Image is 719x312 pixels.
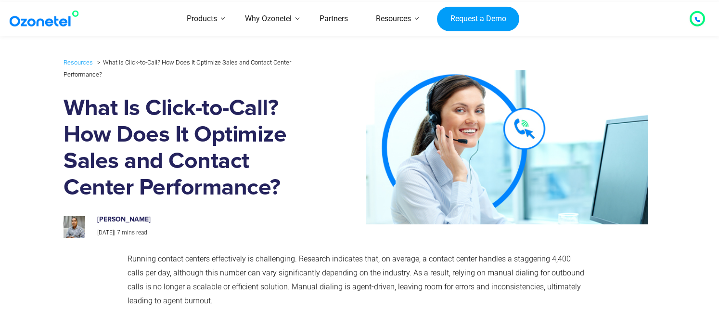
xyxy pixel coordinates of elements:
[117,229,120,236] span: 7
[97,229,114,236] span: [DATE]
[437,6,519,31] a: Request a Demo
[64,57,93,68] a: Resources
[362,2,425,36] a: Resources
[64,95,310,201] h1: What Is Click-to-Call? How Does It Optimize Sales and Contact Center Performance?
[97,228,300,238] p: |
[231,2,306,36] a: Why Ozonetel
[306,2,362,36] a: Partners
[64,216,85,238] img: prashanth-kancherla_avatar-200x200.jpeg
[97,216,300,224] h6: [PERSON_NAME]
[64,56,291,78] li: What Is Click-to-Call? How Does It Optimize Sales and Contact Center Performance?
[173,2,231,36] a: Products
[128,254,584,305] span: Running contact centers effectively is challenging. Research indicates that, on average, a contac...
[122,229,147,236] span: mins read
